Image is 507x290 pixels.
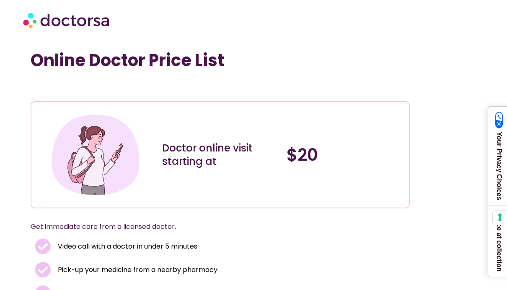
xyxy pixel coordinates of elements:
[493,210,507,225] button: Your consent preferences for tracking technologies
[31,221,390,233] p: Get immediate care from a licensed doctor.
[31,50,410,70] h1: Online Doctor Price List
[287,145,403,165] h4: $20
[56,264,217,276] span: Pick-up your medicine from a nearby pharmacy
[56,241,197,252] span: Video call with a doctor in under 5 minutes
[162,141,278,168] div: Doctor online visit starting at
[49,108,142,201] img: Illustration depicting a young woman in a casual outfit, engaged with her smartphone. She has a p...
[35,83,160,93] iframe: Customer reviews powered by Trustpilot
